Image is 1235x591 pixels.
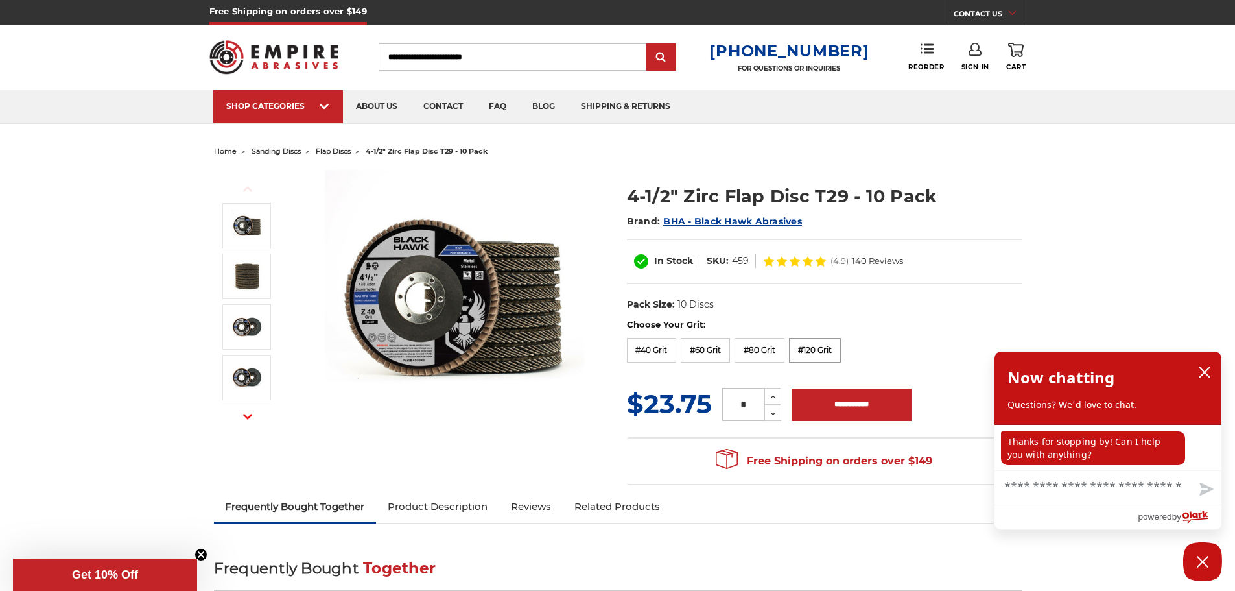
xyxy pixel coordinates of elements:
[363,559,436,577] span: Together
[316,147,351,156] a: flap discs
[732,254,749,268] dd: 459
[994,425,1221,470] div: chat
[908,63,944,71] span: Reorder
[366,147,488,156] span: 4-1/2" zirc flap disc t29 - 10 pack
[627,215,661,227] span: Brand:
[499,492,563,521] a: Reviews
[410,90,476,123] a: contact
[1189,475,1221,505] button: Send message
[994,351,1222,530] div: olark chatbox
[648,45,674,71] input: Submit
[709,64,869,73] p: FOR QUESTIONS OR INQUIRIES
[830,257,849,265] span: (4.9)
[663,215,802,227] a: BHA - Black Hawk Abrasives
[1006,63,1026,71] span: Cart
[627,184,1022,209] h1: 4-1/2" Zirc Flap Disc T29 - 10 Pack
[709,42,869,60] a: [PHONE_NUMBER]
[954,6,1026,25] a: CONTACT US
[1138,509,1171,525] span: powered
[72,568,138,581] span: Get 10% Off
[627,298,675,311] dt: Pack Size:
[1183,542,1222,581] button: Close Chatbox
[343,90,410,123] a: about us
[209,32,339,82] img: Empire Abrasives
[654,255,693,267] span: In Stock
[252,147,301,156] a: sanding discs
[376,492,499,521] a: Product Description
[214,147,237,156] a: home
[13,559,197,591] div: Get 10% OffClose teaser
[852,257,903,265] span: 140 Reviews
[1001,431,1185,465] p: Thanks for stopping by! Can I help you with anything?
[214,559,359,577] span: Frequently Bought
[1007,365,1114,391] h2: Now chatting
[476,90,519,123] a: faq
[1007,398,1208,411] p: Questions? We'd love to chat.
[194,548,207,561] button: Close teaser
[707,254,729,268] dt: SKU:
[325,170,584,429] img: 4.5" Black Hawk Zirconia Flap Disc 10 Pack
[232,175,263,203] button: Previous
[1138,505,1221,529] a: Powered by Olark
[232,403,263,431] button: Next
[627,319,1022,332] label: Choose Your Grit:
[519,90,568,123] a: blog
[226,101,330,111] div: SHOP CATEGORIES
[716,448,932,474] span: Free Shipping on orders over $149
[568,90,683,123] a: shipping & returns
[231,210,263,242] img: 4.5" Black Hawk Zirconia Flap Disc 10 Pack
[961,63,989,71] span: Sign In
[231,361,263,394] img: 60 grit zirc flap disc
[214,492,377,521] a: Frequently Bought Together
[231,260,263,293] img: 10 pack of premium black hawk flap discs
[627,388,712,420] span: $23.75
[231,311,263,343] img: 40 grit zirc flap disc
[908,43,944,71] a: Reorder
[563,492,672,521] a: Related Products
[1172,509,1181,525] span: by
[1194,363,1215,382] button: close chatbox
[677,298,714,311] dd: 10 Discs
[1006,43,1026,71] a: Cart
